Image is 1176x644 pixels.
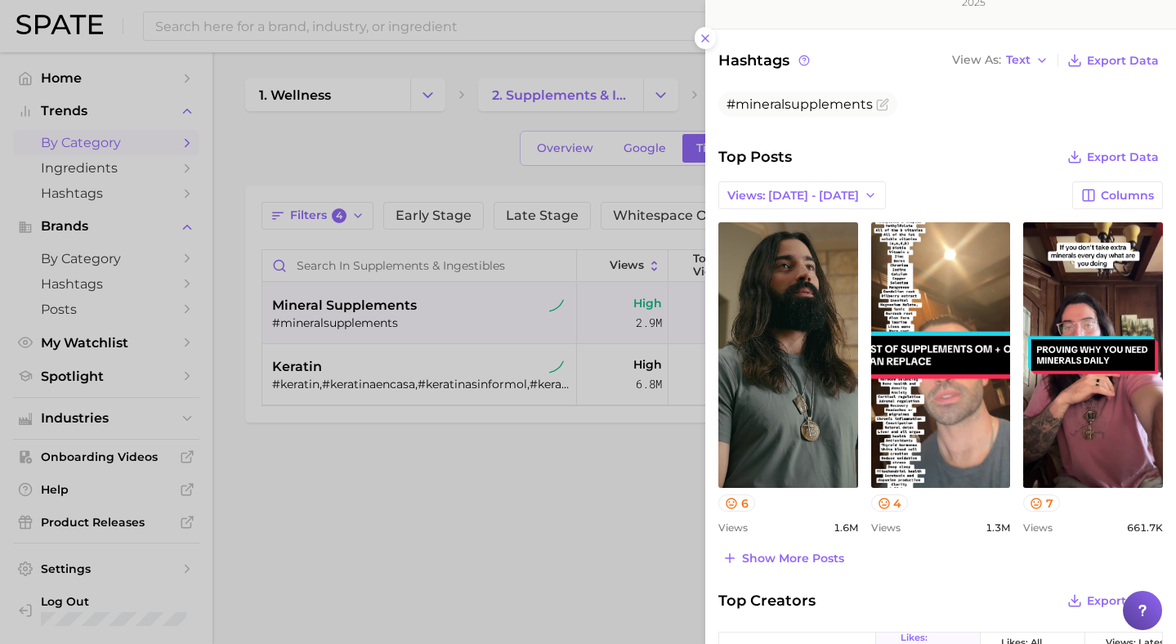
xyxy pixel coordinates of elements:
span: #mineralsupplements [727,96,873,112]
button: 6 [718,494,755,512]
button: Flag as miscategorized or irrelevant [876,98,889,111]
span: Show more posts [742,552,844,566]
button: Show more posts [718,547,848,570]
span: Columns [1101,189,1154,203]
span: Hashtags [718,49,812,72]
span: Text [1006,56,1031,65]
span: 1.6m [834,521,858,534]
button: Columns [1072,181,1163,209]
span: View As [952,56,1001,65]
span: Export Data [1087,150,1159,164]
span: Views: [DATE] - [DATE] [727,189,859,203]
button: View AsText [948,50,1053,71]
button: 4 [871,494,909,512]
button: Export Data [1063,589,1163,612]
span: Views [718,521,748,534]
button: Export Data [1063,145,1163,168]
span: Views [871,521,901,534]
button: Views: [DATE] - [DATE] [718,181,886,209]
button: Export Data [1063,49,1163,72]
span: Views [1023,521,1053,534]
span: Export Data [1087,594,1159,608]
button: 7 [1023,494,1060,512]
span: 661.7k [1127,521,1163,534]
span: 1.3m [986,521,1010,534]
span: Export Data [1087,54,1159,68]
span: Top Creators [718,589,816,612]
span: Top Posts [718,145,792,168]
